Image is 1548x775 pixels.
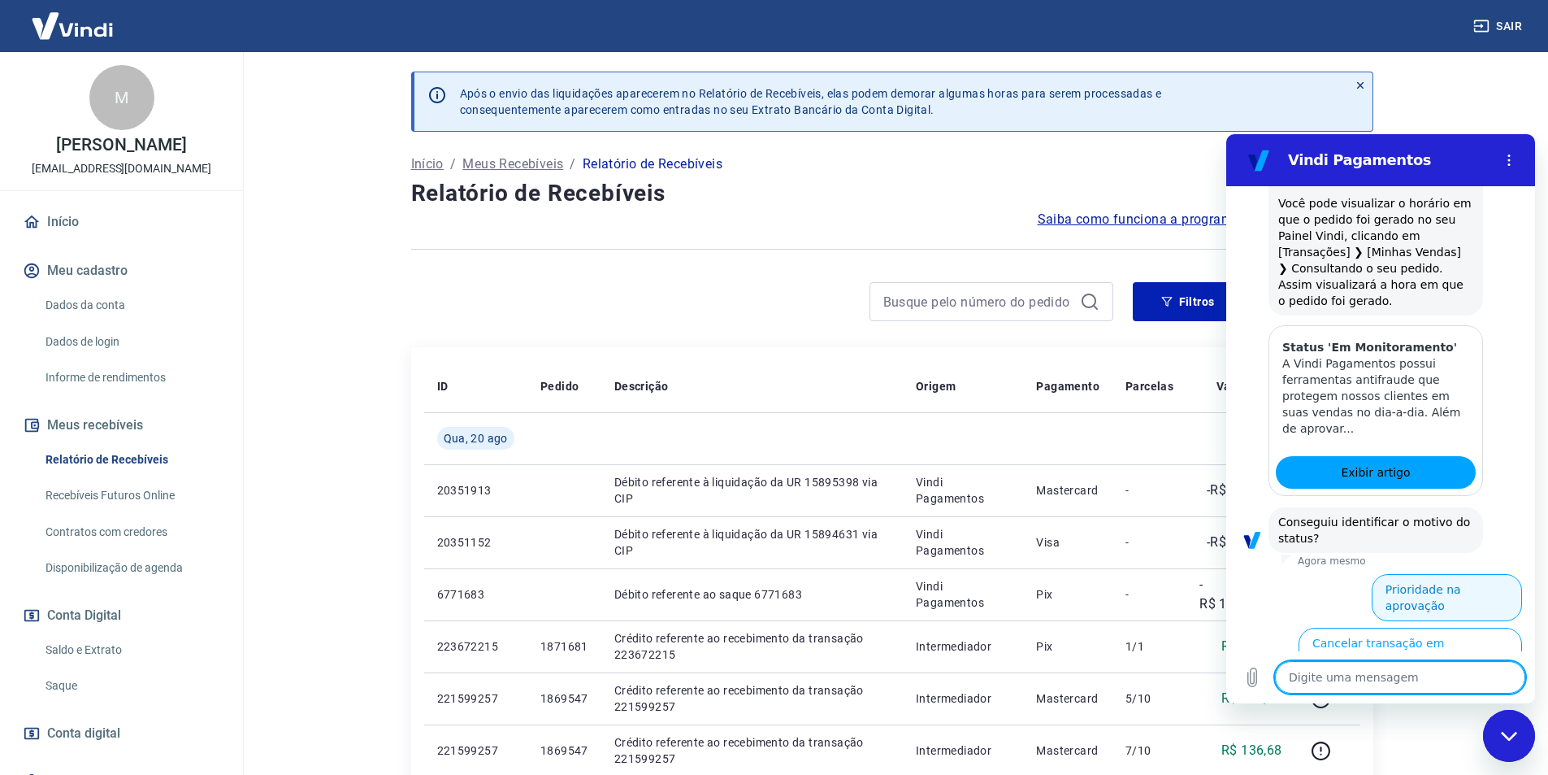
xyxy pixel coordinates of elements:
p: -R$ 1.366,84 [1207,481,1282,500]
p: Relatório de Recebíveis [583,155,722,174]
input: Busque pelo número do pedido [883,290,1073,314]
p: 1/1 [1125,638,1173,655]
p: 221599257 [437,690,514,707]
p: Débito referente ao saque 6771683 [614,586,890,603]
p: Crédito referente ao recebimento da transação 221599257 [614,734,890,767]
p: Crédito referente ao recebimento da transação 221599257 [614,682,890,715]
p: / [450,155,456,174]
p: 223672215 [437,638,514,655]
span: Qua, 20 ago [444,430,508,446]
a: Conta digital [20,716,223,751]
p: 221599257 [437,742,514,759]
a: Dados de login [39,325,223,359]
span: Conta digital [47,722,120,745]
p: Intermediador [916,690,1010,707]
p: Visa [1036,534,1099,551]
button: Sair [1470,11,1528,41]
p: Vindi Pagamentos [916,526,1010,559]
p: Valor Líq. [1216,378,1269,394]
p: Descrição [614,378,669,394]
p: Após o envio das liquidações aparecerem no Relatório de Recebíveis, elas podem demorar algumas ho... [460,85,1162,118]
p: R$ 572,98 [1221,637,1282,656]
a: Início [20,204,223,240]
p: 1869547 [540,742,588,759]
div: M [89,65,154,130]
p: Débito referente à liquidação da UR 15894631 via CIP [614,526,890,559]
p: Pedido [540,378,579,394]
p: Mastercard [1036,742,1099,759]
p: R$ 136,68 [1221,741,1282,760]
p: Mastercard [1036,482,1099,499]
p: -R$ 6.523,42 [1207,533,1282,552]
p: Origem [916,378,956,394]
button: Filtros [1133,282,1243,321]
p: Parcelas [1125,378,1173,394]
button: Conta Digital [20,598,223,633]
p: ID [437,378,449,394]
p: 6771683 [437,586,514,603]
p: - [1125,534,1173,551]
p: - [1125,586,1173,603]
p: Débito referente à liquidação da UR 15895398 via CIP [614,474,890,507]
a: Disponibilização de agenda [39,551,223,585]
a: Início [411,155,444,174]
a: Saque [39,669,223,703]
a: Meus Recebíveis [462,155,563,174]
p: 1869547 [540,690,588,707]
a: Informe de rendimentos [39,361,223,394]
p: 20351152 [437,534,514,551]
p: [PERSON_NAME] [56,137,186,154]
p: Pagamento [1036,378,1099,394]
p: -R$ 11.925,78 [1199,575,1282,614]
p: Vindi Pagamentos [916,578,1010,611]
p: Vindi Pagamentos [916,474,1010,507]
button: Meus recebíveis [20,407,223,443]
h4: Relatório de Recebíveis [411,177,1373,210]
p: [EMAIL_ADDRESS][DOMAIN_NAME] [32,160,211,177]
p: Intermediador [916,742,1010,759]
iframe: Janela de mensagens [1226,134,1535,703]
a: Recebíveis Futuros Online [39,479,223,512]
a: Dados da conta [39,289,223,322]
a: Saldo e Extrato [39,633,223,667]
p: 7/10 [1125,742,1173,759]
p: Mastercard [1036,690,1099,707]
p: 5/10 [1125,690,1173,707]
p: / [570,155,575,174]
button: Meu cadastro [20,253,223,289]
p: R$ 136,68 [1221,689,1282,708]
a: Relatório de Recebíveis [39,443,223,477]
p: Crédito referente ao recebimento da transação 223672215 [614,630,890,663]
p: - [1125,482,1173,499]
a: Contratos com credores [39,516,223,549]
iframe: Botão para abrir a janela de mensagens, conversa em andamento [1483,710,1535,762]
p: Pix [1036,638,1099,655]
p: 1871681 [540,638,588,655]
a: Saiba como funciona a programação dos recebimentos [1038,210,1373,229]
p: Pix [1036,586,1099,603]
p: Intermediador [916,638,1010,655]
img: Vindi [20,1,125,50]
p: 20351913 [437,482,514,499]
